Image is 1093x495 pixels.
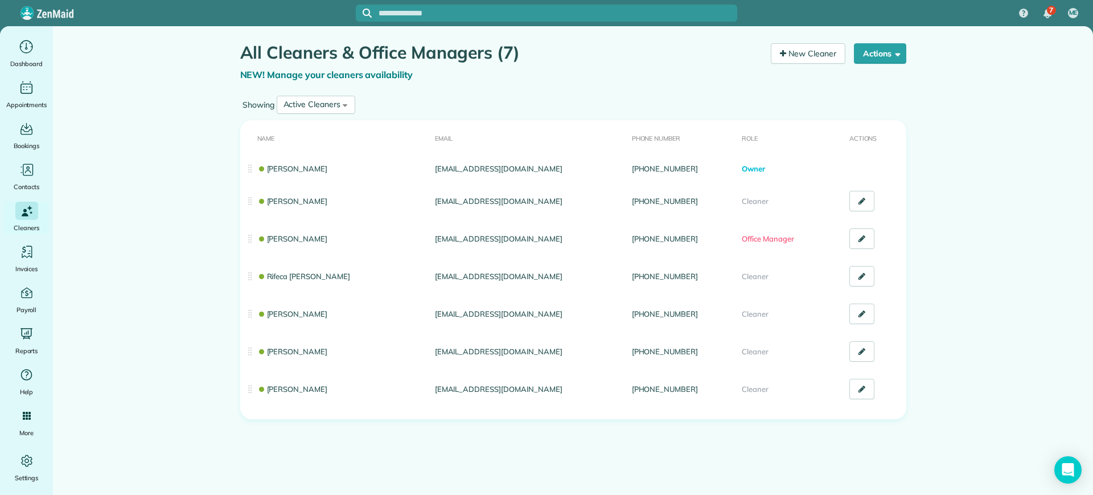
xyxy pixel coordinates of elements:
[14,181,39,193] span: Contacts
[240,43,763,62] h1: All Cleaners & Office Managers (7)
[6,99,47,111] span: Appointments
[257,164,328,173] a: [PERSON_NAME]
[257,197,328,206] a: [PERSON_NAME]
[257,234,328,243] a: [PERSON_NAME]
[632,234,698,243] a: [PHONE_NUMBER]
[742,347,769,356] span: Cleaner
[5,202,48,234] a: Cleaners
[430,120,627,155] th: Email
[430,295,627,333] td: [EMAIL_ADDRESS][DOMAIN_NAME]
[240,99,277,111] label: Showing
[240,120,430,155] th: Name
[627,120,738,155] th: Phone number
[5,452,48,484] a: Settings
[1036,1,1059,26] div: 7 unread notifications
[14,140,40,152] span: Bookings
[742,272,769,281] span: Cleaner
[854,43,906,64] button: Actions
[5,366,48,398] a: Help
[283,99,340,111] div: Active Cleaners
[5,79,48,111] a: Appointments
[5,325,48,357] a: Reports
[430,155,627,183] td: [EMAIL_ADDRESS][DOMAIN_NAME]
[632,164,698,173] a: [PHONE_NUMBER]
[632,347,698,356] a: [PHONE_NUMBER]
[10,58,43,69] span: Dashboard
[742,164,765,173] span: Owner
[5,120,48,152] a: Bookings
[742,309,769,318] span: Cleaner
[1069,9,1078,18] span: ME
[632,384,698,394] a: [PHONE_NUMBER]
[632,309,698,318] a: [PHONE_NUMBER]
[737,120,844,155] th: Role
[19,427,34,439] span: More
[5,161,48,193] a: Contacts
[15,472,39,484] span: Settings
[356,9,372,18] button: Focus search
[632,197,698,206] a: [PHONE_NUMBER]
[845,120,906,155] th: Actions
[257,272,350,281] a: Rifeca [PERSON_NAME]
[430,220,627,257] td: [EMAIL_ADDRESS][DOMAIN_NAME]
[771,43,845,64] a: New Cleaner
[20,386,34,398] span: Help
[1054,456,1082,484] div: Open Intercom Messenger
[5,243,48,275] a: Invoices
[15,345,38,357] span: Reports
[17,304,37,316] span: Payroll
[5,284,48,316] a: Payroll
[632,272,698,281] a: [PHONE_NUMBER]
[1049,6,1053,15] span: 7
[430,370,627,408] td: [EMAIL_ADDRESS][DOMAIN_NAME]
[430,182,627,220] td: [EMAIL_ADDRESS][DOMAIN_NAME]
[363,9,372,18] svg: Focus search
[5,38,48,69] a: Dashboard
[430,333,627,370] td: [EMAIL_ADDRESS][DOMAIN_NAME]
[430,257,627,295] td: [EMAIL_ADDRESS][DOMAIN_NAME]
[257,384,328,394] a: [PERSON_NAME]
[14,222,39,234] span: Cleaners
[15,263,38,275] span: Invoices
[257,347,328,356] a: [PERSON_NAME]
[240,69,413,80] a: NEW! Manage your cleaners availability
[742,384,769,394] span: Cleaner
[257,309,328,318] a: [PERSON_NAME]
[742,197,769,206] span: Cleaner
[742,234,794,243] span: Office Manager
